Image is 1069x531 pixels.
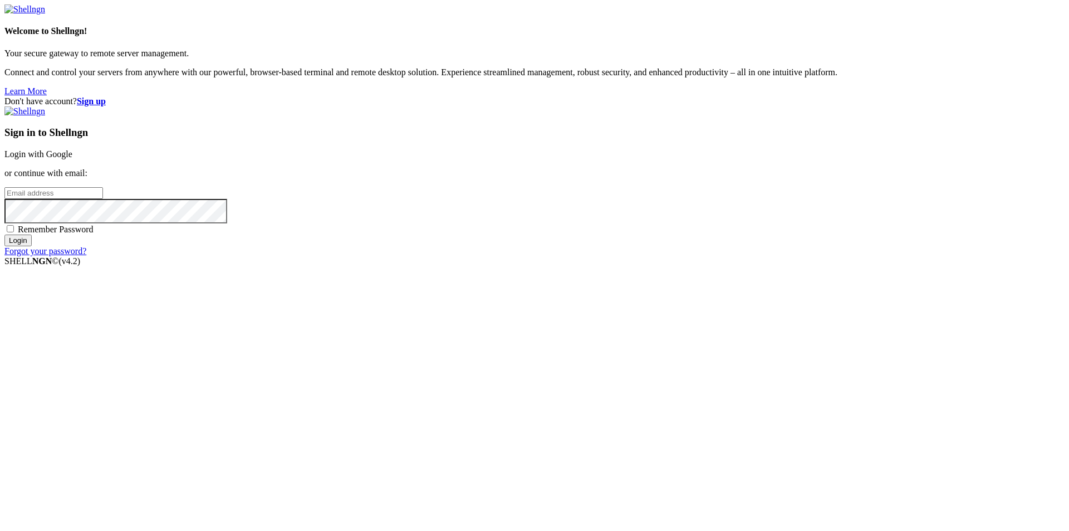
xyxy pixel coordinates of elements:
b: NGN [32,256,52,266]
img: Shellngn [4,106,45,116]
div: Don't have account? [4,96,1065,106]
span: 4.2.0 [59,256,81,266]
span: SHELL © [4,256,80,266]
a: Login with Google [4,149,72,159]
a: Sign up [77,96,106,106]
span: Remember Password [18,225,94,234]
p: Your secure gateway to remote server management. [4,48,1065,59]
p: Connect and control your servers from anywhere with our powerful, browser-based terminal and remo... [4,67,1065,77]
h3: Sign in to Shellngn [4,126,1065,139]
a: Forgot your password? [4,246,86,256]
img: Shellngn [4,4,45,14]
a: Learn More [4,86,47,96]
input: Login [4,235,32,246]
input: Email address [4,187,103,199]
input: Remember Password [7,225,14,232]
p: or continue with email: [4,168,1065,178]
h4: Welcome to Shellngn! [4,26,1065,36]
